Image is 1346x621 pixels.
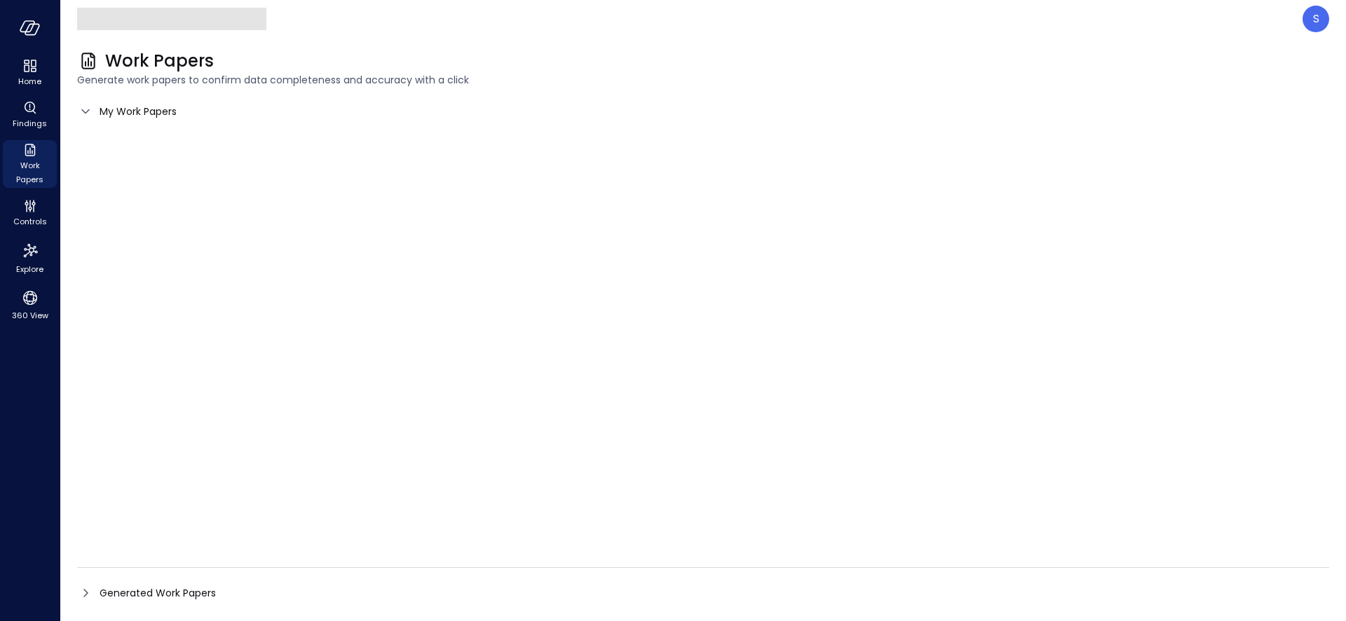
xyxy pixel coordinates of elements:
span: Explore [16,262,43,276]
p: S [1313,11,1319,27]
div: Work Papers [3,140,57,188]
div: Controls [3,196,57,230]
span: Work Papers [8,158,51,186]
div: Explore [3,238,57,278]
div: Steve Sovik [1303,6,1329,32]
div: Findings [3,98,57,132]
span: Work Papers [105,50,214,72]
span: My Work Papers [100,104,177,119]
span: Generated Work Papers [100,585,216,601]
span: Findings [13,116,47,130]
div: Home [3,56,57,90]
span: Controls [13,214,47,228]
span: Home [18,74,41,88]
span: Generate work papers to confirm data completeness and accuracy with a click [77,72,1329,88]
div: 360 View [3,286,57,324]
span: 360 View [12,308,48,322]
